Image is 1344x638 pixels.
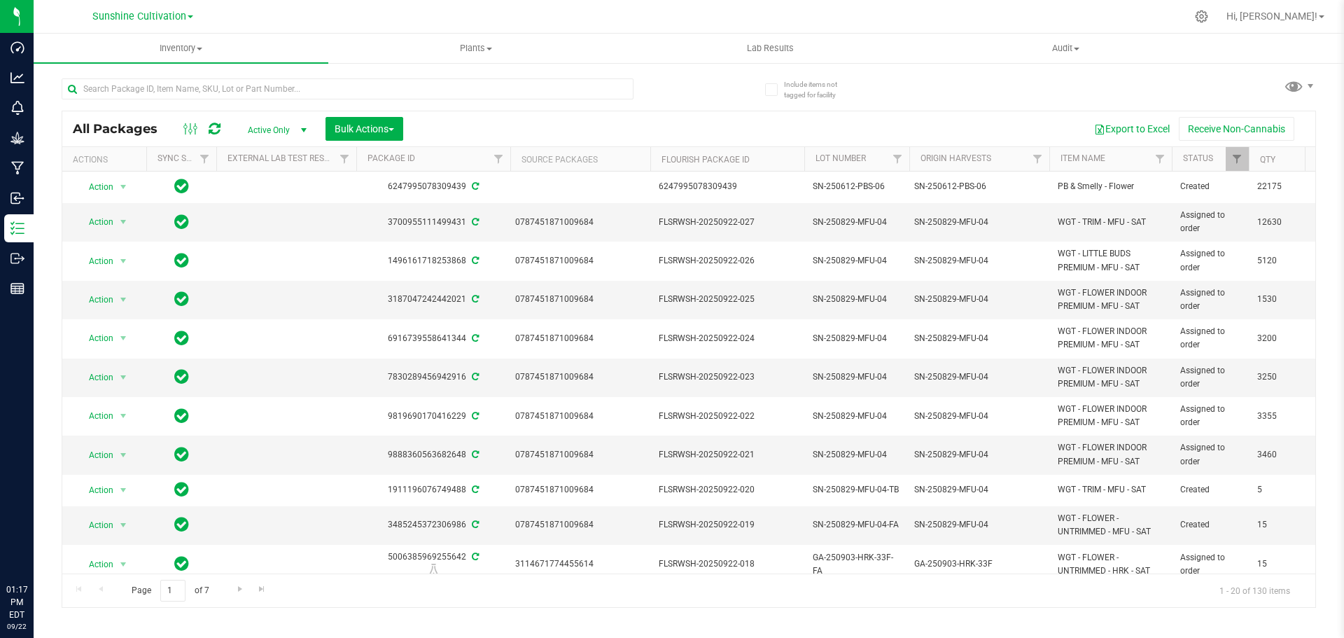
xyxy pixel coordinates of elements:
span: In Sync [174,251,189,270]
span: SN-250829-MFU-04 [813,370,901,384]
span: select [115,555,132,574]
a: Lot Number [815,153,866,163]
span: FLSRWSH-20250922-023 [659,370,796,384]
a: Filter [1226,147,1249,171]
span: Action [76,555,114,574]
div: Value 1: 3114671774455614 [515,557,646,571]
span: In Sync [174,367,189,387]
span: select [115,480,132,500]
p: 01:17 PM EDT [6,583,27,621]
div: R&D Lab Sample [354,564,512,578]
a: Filter [193,147,216,171]
span: 3355 [1257,410,1310,423]
span: 3250 [1257,370,1310,384]
span: Assigned to order [1180,551,1240,578]
span: Assigned to order [1180,403,1240,429]
div: Value 1: SN-250829-MFU-04 [914,483,1045,497]
span: WGT - FLOWER - UNTRIMMED - MFU - SAT [1058,512,1163,539]
span: Sync from Compliance System [470,450,479,459]
inline-svg: Inventory [10,221,24,235]
span: Action [76,251,114,271]
span: Action [76,480,114,500]
span: In Sync [174,289,189,309]
span: 15 [1257,557,1310,571]
div: Value 1: 0787451871009684 [515,216,646,229]
span: Action [76,290,114,310]
a: Lab Results [623,34,918,63]
span: Bulk Actions [335,123,394,134]
span: 1 - 20 of 130 items [1208,580,1301,601]
div: 3485245372306986 [354,518,512,532]
span: In Sync [174,554,189,574]
div: Manage settings [1193,10,1210,23]
span: select [115,406,132,426]
span: SN-250829-MFU-04 [813,448,901,462]
button: Bulk Actions [325,117,403,141]
div: 3700955111499431 [354,216,512,229]
span: FLSRWSH-20250922-021 [659,448,796,462]
inline-svg: Grow [10,131,24,145]
span: SN-250612-PBS-06 [813,180,901,193]
span: WGT - LITTLE BUDS PREMIUM - MFU - SAT [1058,247,1163,274]
span: select [115,445,132,465]
div: Value 1: SN-250829-MFU-04 [914,518,1045,532]
span: Sync from Compliance System [470,485,479,494]
span: Hi, [PERSON_NAME]! [1226,11,1317,22]
span: Assigned to order [1180,364,1240,391]
span: 3200 [1257,332,1310,345]
span: FLSRWSH-20250922-020 [659,483,796,497]
a: Package ID [367,153,415,163]
span: WGT - FLOWER INDOOR PREMIUM - MFU - SAT [1058,325,1163,352]
a: Origin Harvests [920,153,991,163]
span: select [115,290,132,310]
span: Include items not tagged for facility [784,79,854,100]
span: Inventory [34,42,328,55]
span: FLSRWSH-20250922-025 [659,293,796,306]
input: Search Package ID, Item Name, SKU, Lot or Part Number... [62,78,633,99]
span: 5 [1257,483,1310,497]
inline-svg: Reports [10,282,24,296]
span: FLSRWSH-20250922-018 [659,557,796,571]
span: Action [76,368,114,387]
div: Value 1: 0787451871009684 [515,410,646,423]
span: Sync from Compliance System [470,294,479,304]
span: WGT - FLOWER INDOOR PREMIUM - MFU - SAT [1058,441,1163,468]
inline-svg: Inbound [10,191,24,205]
span: In Sync [174,212,189,232]
span: SN-250829-MFU-04-FA [813,518,901,532]
div: 7830289456942916 [354,370,512,384]
a: Filter [487,147,510,171]
a: Status [1183,153,1213,163]
p: 09/22 [6,621,27,632]
inline-svg: Dashboard [10,41,24,55]
div: Value 1: SN-250829-MFU-04 [914,216,1045,229]
span: 3460 [1257,448,1310,462]
span: Action [76,212,114,232]
span: Assigned to order [1180,441,1240,468]
div: Value 1: SN-250612-PBS-06 [914,180,1045,193]
div: Value 1: SN-250829-MFU-04 [914,254,1045,268]
span: select [115,328,132,348]
span: Action [76,406,114,426]
div: 3187047242442021 [354,293,512,306]
span: Sync from Compliance System [470,372,479,382]
span: GA-250903-HRK-33F-FA [813,551,901,578]
span: SN-250829-MFU-04 [813,293,901,306]
button: Receive Non-Cannabis [1179,117,1294,141]
span: 15 [1257,518,1310,532]
div: 1911196076749488 [354,483,512,497]
span: In Sync [174,328,189,348]
span: SN-250829-MFU-04 [813,216,901,229]
a: Flourish Package ID [661,155,750,165]
a: Inventory [34,34,328,63]
span: Lab Results [728,42,813,55]
span: Action [76,445,114,465]
span: Sync from Compliance System [470,411,479,421]
span: SN-250829-MFU-04 [813,410,901,423]
a: Plants [328,34,623,63]
div: Value 1: SN-250829-MFU-04 [914,332,1045,345]
th: Source Packages [510,147,650,172]
div: Value 1: 0787451871009684 [515,370,646,384]
span: WGT - FLOWER INDOOR PREMIUM - MFU - SAT [1058,286,1163,313]
inline-svg: Analytics [10,71,24,85]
